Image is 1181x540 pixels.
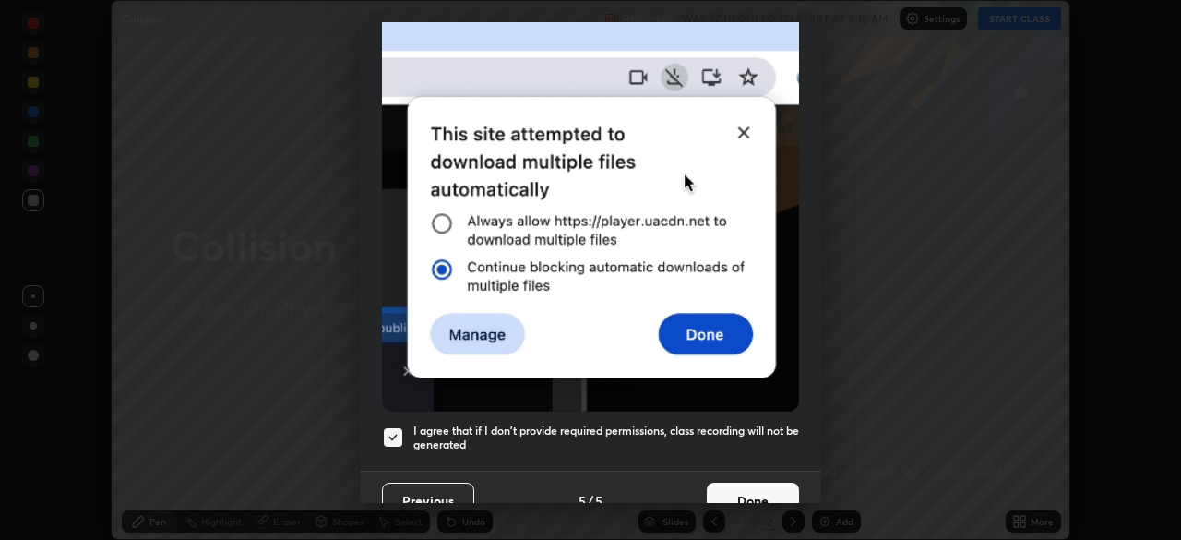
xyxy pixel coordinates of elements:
[595,491,602,510] h4: 5
[382,483,474,520] button: Previous
[413,424,799,452] h5: I agree that if I don't provide required permissions, class recording will not be generated
[382,8,799,412] img: downloads-permission-blocked.gif
[588,491,593,510] h4: /
[579,491,586,510] h4: 5
[707,483,799,520] button: Done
